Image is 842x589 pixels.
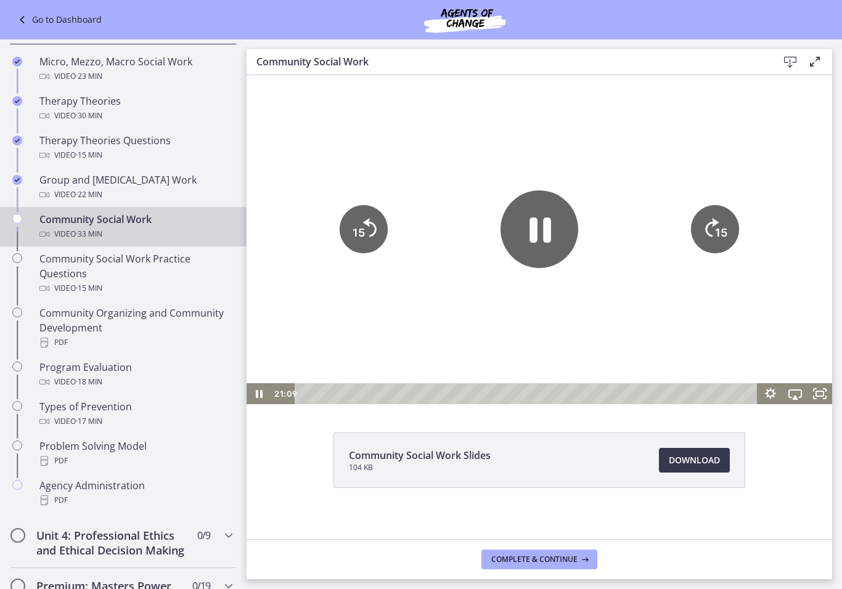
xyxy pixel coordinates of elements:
[12,136,22,145] i: Completed
[39,187,232,202] div: Video
[39,453,232,468] div: PDF
[39,108,232,123] div: Video
[76,375,102,389] span: · 18 min
[39,212,232,242] div: Community Social Work
[39,133,232,163] div: Therapy Theories Questions
[39,148,232,163] div: Video
[561,308,586,329] button: Fullscreen
[76,414,102,429] span: · 17 min
[349,463,491,473] span: 104 KB
[256,54,758,69] h3: Community Social Work
[512,308,536,329] button: Show settings menu
[39,251,232,296] div: Community Social Work Practice Questions
[391,5,539,35] img: Agents of Change
[76,227,102,242] span: · 33 min
[39,360,232,389] div: Program Evaluation
[76,148,102,163] span: · 15 min
[36,528,187,558] h2: Unit 4: Professional Ethics and Ethical Decision Making
[39,173,232,202] div: Group and [MEDICAL_DATA] Work
[76,108,102,123] span: · 30 min
[39,69,232,84] div: Video
[39,493,232,508] div: PDF
[76,281,102,296] span: · 15 min
[444,130,493,178] button: Skip ahead 15 seconds
[39,335,232,350] div: PDF
[39,439,232,468] div: Problem Solving Model
[197,528,210,543] span: 0 / 9
[468,151,481,164] tspan: 15
[57,308,505,329] div: Playbar
[15,12,102,27] a: Go to Dashboard
[669,453,720,468] span: Download
[481,550,597,569] button: Complete & continue
[39,306,232,350] div: Community Organizing and Community Development
[247,75,832,404] iframe: Video Lesson
[39,54,232,84] div: Micro, Mezzo, Macro Social Work
[39,281,232,296] div: Video
[659,448,730,473] a: Download
[39,94,232,123] div: Therapy Theories
[12,57,22,67] i: Completed
[39,478,232,508] div: Agency Administration
[76,187,102,202] span: · 22 min
[106,151,118,164] tspan: 15
[93,130,141,178] button: Skip back 15 seconds
[12,175,22,185] i: Completed
[12,96,22,106] i: Completed
[39,414,232,429] div: Video
[39,375,232,389] div: Video
[536,308,561,329] button: Airplay
[349,448,491,463] span: Community Social Work Slides
[491,554,578,564] span: Complete & continue
[39,227,232,242] div: Video
[254,115,332,193] button: Pause
[39,399,232,429] div: Types of Prevention
[76,69,102,84] span: · 23 min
